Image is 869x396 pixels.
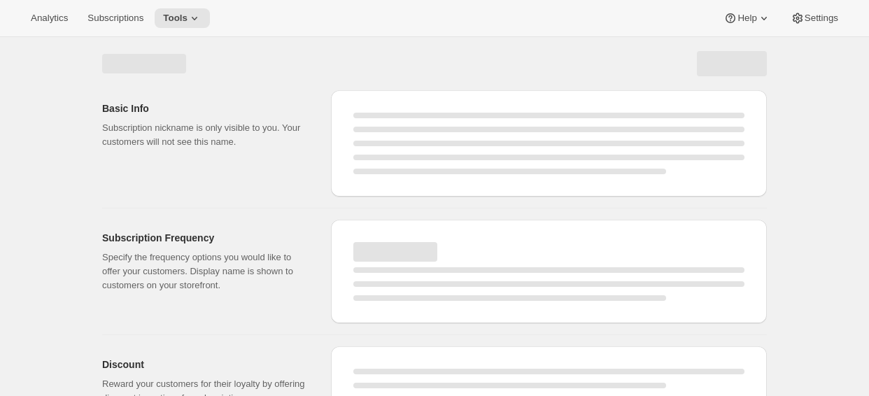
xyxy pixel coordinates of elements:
span: Analytics [31,13,68,24]
span: Settings [805,13,838,24]
h2: Discount [102,358,309,372]
button: Help [715,8,779,28]
button: Tools [155,8,210,28]
button: Settings [782,8,847,28]
p: Specify the frequency options you would like to offer your customers. Display name is shown to cu... [102,250,309,292]
button: Analytics [22,8,76,28]
h2: Basic Info [102,101,309,115]
span: Help [737,13,756,24]
span: Subscriptions [87,13,143,24]
button: Subscriptions [79,8,152,28]
p: Subscription nickname is only visible to you. Your customers will not see this name. [102,121,309,149]
h2: Subscription Frequency [102,231,309,245]
span: Tools [163,13,188,24]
